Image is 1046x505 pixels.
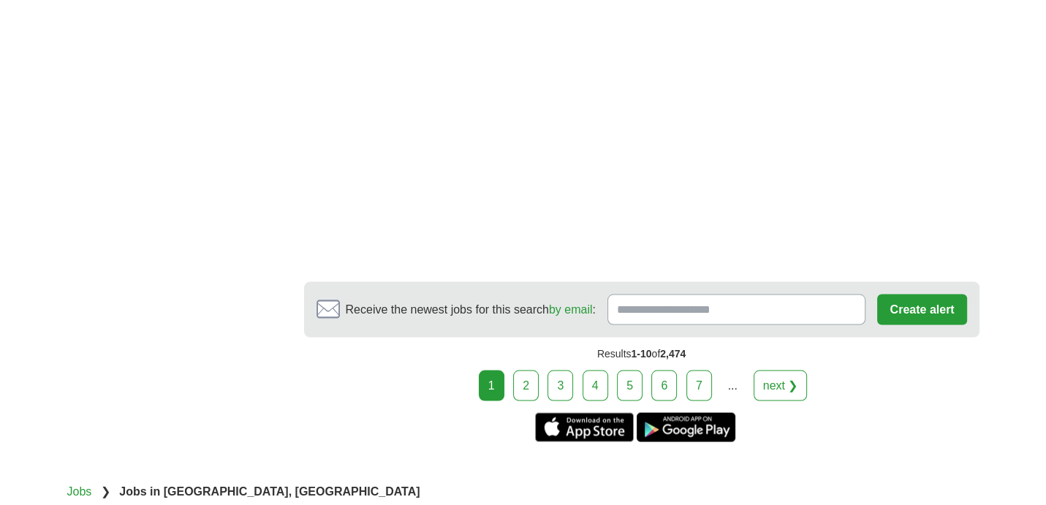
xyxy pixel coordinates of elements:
a: Get the iPhone app [535,413,634,442]
a: 5 [617,371,643,401]
span: ❯ [101,485,110,498]
a: Get the Android app [637,413,735,442]
strong: Jobs in [GEOGRAPHIC_DATA], [GEOGRAPHIC_DATA] [119,485,420,498]
span: 2,474 [660,348,686,360]
span: Receive the newest jobs for this search : [346,301,596,319]
a: next ❯ [754,371,808,401]
a: 2 [513,371,539,401]
a: 4 [583,371,608,401]
a: 7 [686,371,712,401]
a: 3 [547,371,573,401]
a: 6 [651,371,677,401]
a: Jobs [67,485,92,498]
button: Create alert [877,295,966,325]
div: Results of [304,338,979,371]
span: 1-10 [631,348,651,360]
div: ... [718,371,747,400]
a: by email [549,303,593,316]
div: 1 [479,371,504,401]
